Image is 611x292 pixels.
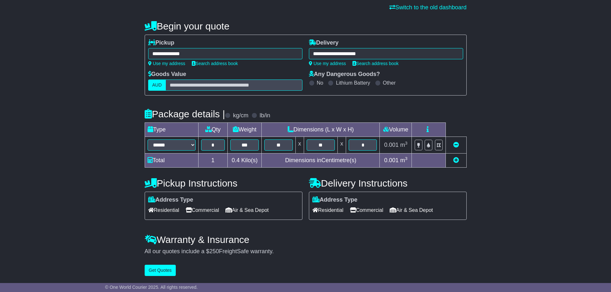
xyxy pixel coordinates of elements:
[309,71,380,78] label: Any Dangerous Goods?
[145,178,302,188] h4: Pickup Instructions
[148,205,179,215] span: Residential
[145,154,198,168] td: Total
[228,154,262,168] td: Kilo(s)
[400,157,408,163] span: m
[259,112,270,119] label: lb/in
[232,157,240,163] span: 0.4
[312,205,344,215] span: Residential
[405,156,408,161] sup: 3
[405,141,408,146] sup: 3
[209,248,219,254] span: 250
[384,142,399,148] span: 0.001
[350,205,383,215] span: Commercial
[228,123,262,137] td: Weight
[148,196,193,204] label: Address Type
[295,137,304,154] td: x
[380,123,412,137] td: Volume
[186,205,219,215] span: Commercial
[198,154,228,168] td: 1
[453,142,459,148] a: Remove this item
[309,39,339,46] label: Delivery
[390,205,433,215] span: Air & Sea Depot
[233,112,248,119] label: kg/cm
[145,234,467,245] h4: Warranty & Insurance
[148,39,174,46] label: Pickup
[309,178,467,188] h4: Delivery Instructions
[105,285,198,290] span: © One World Courier 2025. All rights reserved.
[262,154,380,168] td: Dimensions in Centimetre(s)
[309,61,346,66] a: Use my address
[145,248,467,255] div: All our quotes include a $ FreightSafe warranty.
[384,157,399,163] span: 0.001
[262,123,380,137] td: Dimensions (L x W x H)
[192,61,238,66] a: Search address book
[148,71,186,78] label: Goods Value
[312,196,358,204] label: Address Type
[225,205,269,215] span: Air & Sea Depot
[145,21,467,31] h4: Begin your quote
[383,80,396,86] label: Other
[336,80,370,86] label: Lithium Battery
[145,109,225,119] h4: Package details |
[145,123,198,137] td: Type
[198,123,228,137] td: Qty
[148,61,185,66] a: Use my address
[145,265,176,276] button: Get Quotes
[338,137,346,154] td: x
[389,4,466,11] a: Switch to the old dashboard
[400,142,408,148] span: m
[148,79,166,91] label: AUD
[453,157,459,163] a: Add new item
[352,61,399,66] a: Search address book
[317,80,323,86] label: No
